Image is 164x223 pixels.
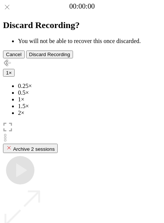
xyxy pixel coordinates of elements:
button: 1× [3,69,15,77]
li: 2× [18,110,161,116]
li: 1× [18,96,161,103]
a: 00:00:00 [69,2,95,10]
span: 1 [6,70,9,76]
li: 0.5× [18,89,161,96]
button: Cancel [3,51,25,58]
button: Archive 2 sessions [3,144,58,153]
li: 0.25× [18,83,161,89]
h2: Discard Recording? [3,20,161,30]
button: Discard Recording [26,51,73,58]
div: Archive 2 sessions [6,145,55,152]
li: You will not be able to recover this once discarded. [18,38,161,45]
li: 1.5× [18,103,161,110]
